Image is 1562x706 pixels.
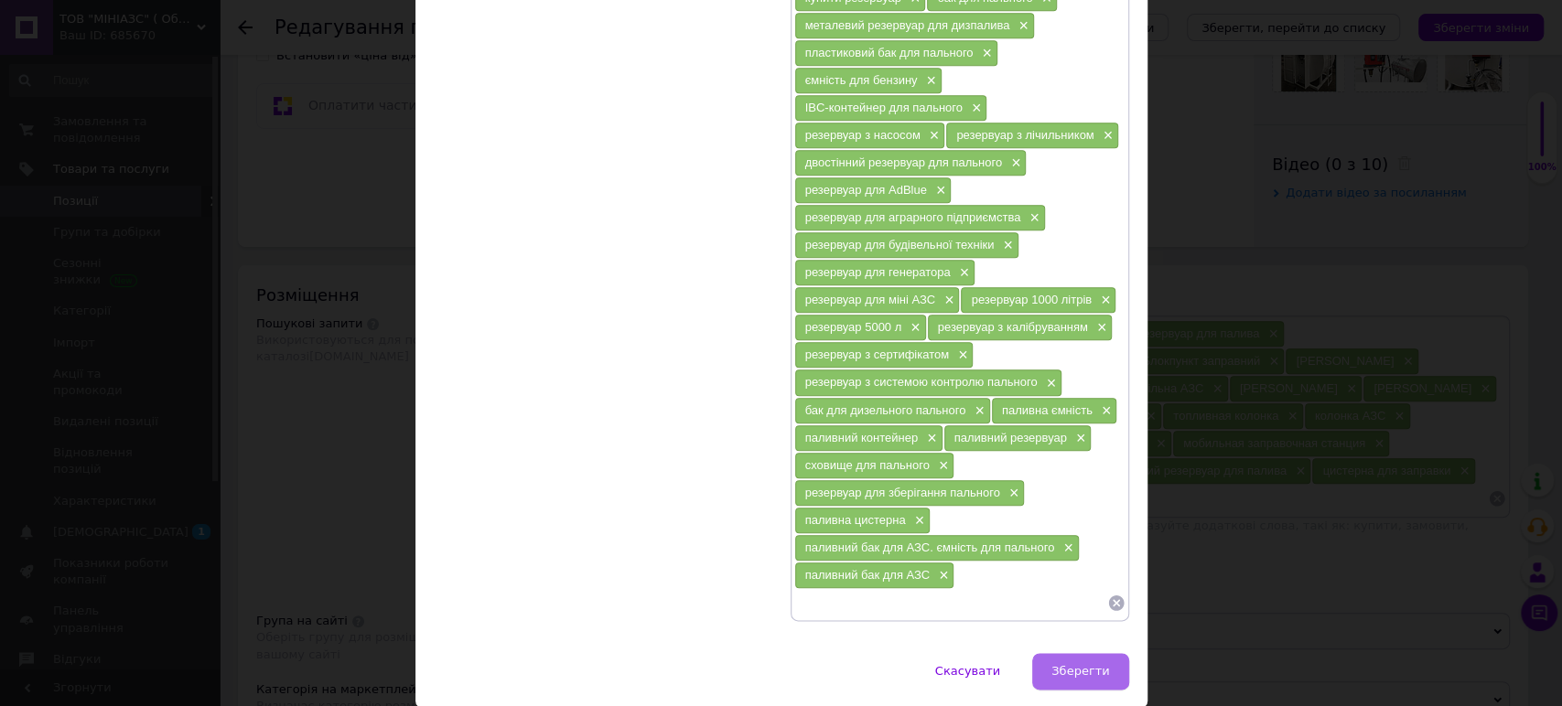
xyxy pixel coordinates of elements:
span: × [910,513,924,529]
span: Зберегти [1051,664,1109,678]
span: × [1072,431,1086,446]
span: металевий резервуар для дизпалива [805,18,1010,32]
span: резервуар з калібруванням [938,320,1088,334]
span: × [1005,486,1019,501]
span: × [1093,320,1107,336]
span: × [932,183,946,198]
span: резервуар для будівельної техніки [805,238,995,251]
span: × [1059,540,1073,556]
span: × [1097,403,1112,419]
span: × [1096,293,1111,308]
span: × [1014,18,1029,34]
span: паливний контейнер [805,431,919,444]
span: паливна цистерна [805,513,906,527]
span: резервуар 1000 літрів [971,293,1091,306]
pre: Перекладений текст: Преимущества одностенных резервуаров: быстрая установка. высокая прочность и ... [18,104,959,199]
span: × [1099,128,1114,144]
span: × [955,265,970,281]
span: двостінний резервуар для пального [805,155,1002,169]
button: Скасувати [916,653,1019,690]
span: резервуар з лічильником [956,128,1093,142]
span: × [934,458,949,474]
span: × [953,348,968,363]
span: паливний бак для АЗС. ємність для пального [805,540,1055,554]
span: × [925,128,940,144]
button: Зберегти [1032,653,1128,690]
span: × [977,46,992,61]
span: резервуар для міні АЗС [805,293,935,306]
span: × [970,403,985,419]
span: × [906,320,921,336]
span: × [921,73,936,89]
span: × [1025,210,1040,226]
span: × [1007,155,1021,171]
span: резервуар 5000 л [805,320,902,334]
span: IBC-контейнер для пального [805,101,963,114]
span: резервуар для зберігання пального [805,486,1000,499]
span: резервуар з системою контролю пального [805,375,1038,389]
span: резервуар для аграрного підприємства [805,210,1021,224]
span: × [1041,376,1056,391]
span: × [998,238,1013,253]
span: ємність для бензину [805,73,918,87]
span: × [967,101,982,116]
span: паливна ємність [1002,403,1093,417]
span: пластиковий бак для пального [805,46,974,59]
span: резервуар з сертифікатом [805,348,949,361]
span: × [940,293,954,308]
span: сховище для пального [805,458,930,472]
span: Скасувати [935,664,1000,678]
span: бак для дизельного пального [805,403,966,417]
span: × [934,568,949,583]
span: резервуар з насосом [805,128,921,142]
span: паливний бак для АЗС [805,568,930,582]
span: паливний резервуар [954,431,1067,444]
span: резервуар для генератора [805,265,951,279]
span: резервуар для AdBlue [805,183,927,197]
span: × [922,431,937,446]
